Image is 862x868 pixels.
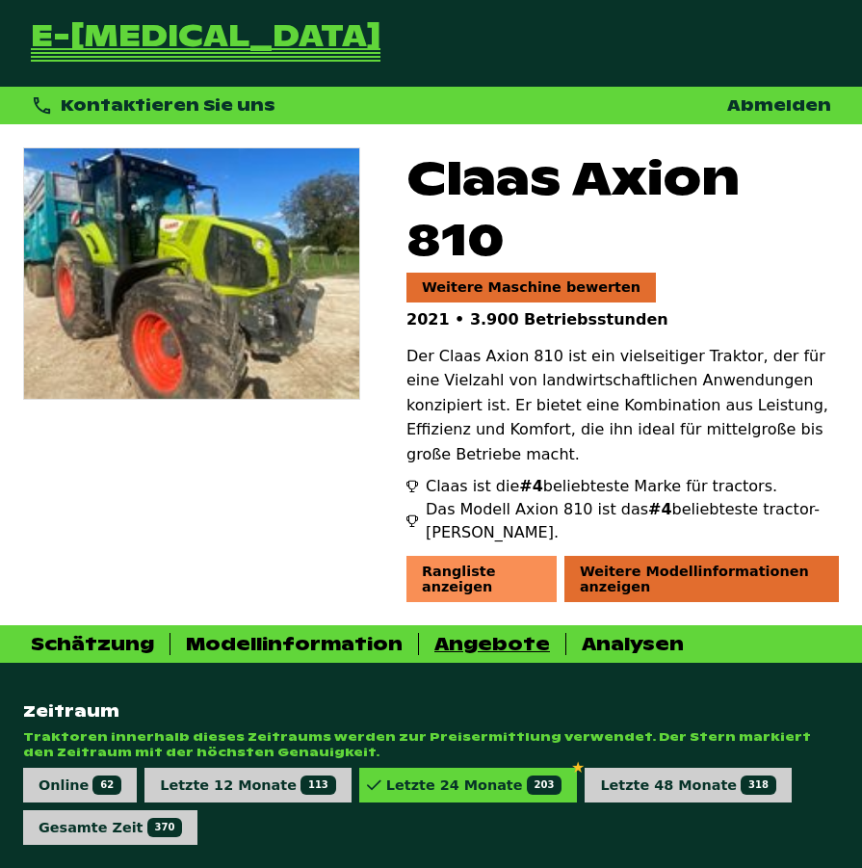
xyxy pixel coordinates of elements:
[386,776,562,795] div: Letzte 24 Monate
[406,344,839,467] p: Der Claas Axion 810 ist ein vielseitiger Traktor, der für eine Vielzahl von landwirtschaftlichen ...
[92,776,121,795] span: 62
[434,633,550,655] div: Angebote
[648,500,672,518] span: #4
[426,475,777,498] span: Claas ist die beliebteste Marke für tractors.
[61,95,275,116] span: Kontaktieren Sie uns
[582,633,684,655] div: Analysen
[300,776,336,795] span: 113
[39,818,182,837] div: Gesamte Zeit
[519,477,543,495] span: #4
[564,556,839,602] div: Weitere Modellinformationen anzeigen
[406,147,839,269] span: Claas Axion 810
[527,776,562,795] span: 203
[147,818,183,837] span: 370
[160,776,336,795] div: Letzte 12 Monate
[31,94,275,117] div: Kontaktieren Sie uns
[31,23,380,64] a: Zurück zur Startseite
[31,633,154,655] div: Schätzung
[600,776,776,795] div: Letzte 48 Monate
[39,776,121,795] div: Online
[741,776,776,795] span: 318
[23,701,839,722] strong: Zeitraum
[186,633,403,655] div: Modellinformation
[23,729,839,760] span: Traktoren innerhalb dieses Zeitraums werden zur Preisermittlung verwendet. Der Stern markiert den...
[727,95,831,116] a: Abmelden
[406,556,557,602] div: Rangliste anzeigen
[406,310,839,329] p: 2021 • 3.900 Betriebsstunden
[24,148,359,399] img: Claas Axion 810
[406,273,656,302] a: Weitere Maschine bewerten
[426,498,839,544] span: Das Modell Axion 810 ist das beliebteste tractor-[PERSON_NAME].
